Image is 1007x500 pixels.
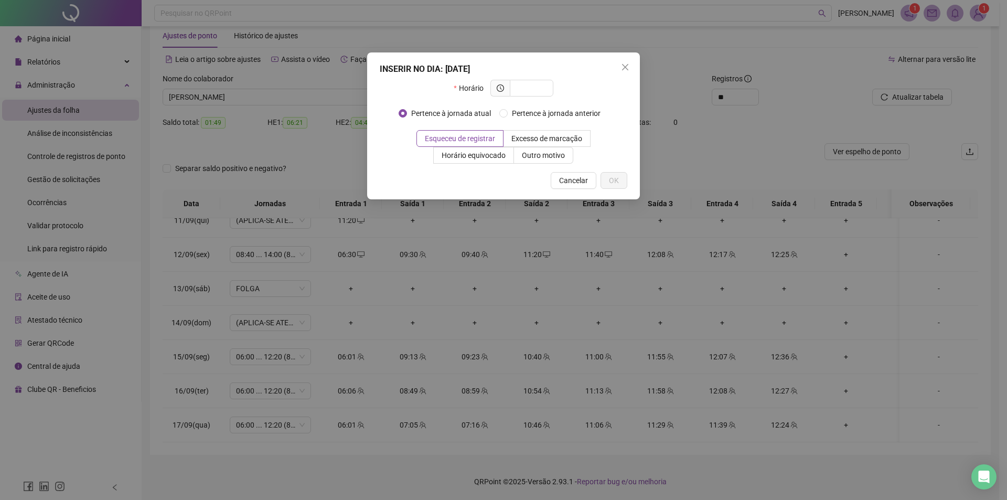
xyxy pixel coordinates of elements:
span: Outro motivo [522,151,565,159]
span: Esqueceu de registrar [425,134,495,143]
button: OK [601,172,627,189]
button: Close [617,59,634,76]
span: Horário equivocado [442,151,506,159]
span: Cancelar [559,175,588,186]
span: close [621,63,629,71]
span: Pertence à jornada atual [407,108,495,119]
div: Open Intercom Messenger [971,464,997,490]
span: Pertence à jornada anterior [508,108,605,119]
label: Horário [454,80,490,97]
span: clock-circle [497,84,504,92]
button: Cancelar [551,172,596,189]
div: INSERIR NO DIA : [DATE] [380,63,627,76]
span: Excesso de marcação [511,134,582,143]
